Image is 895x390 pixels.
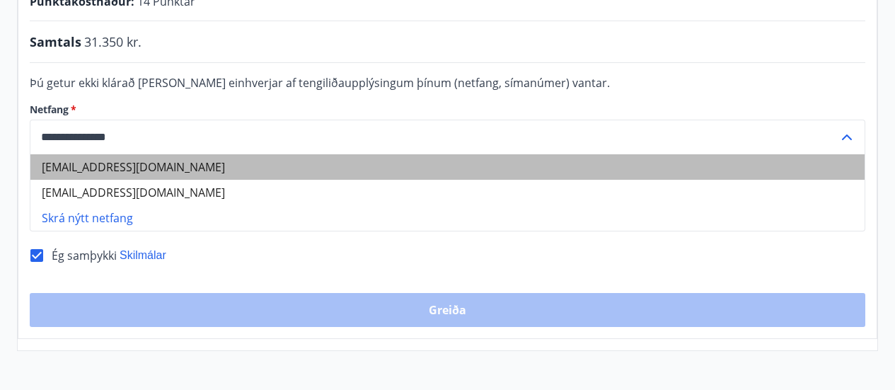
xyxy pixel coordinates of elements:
span: Ég samþykki [52,248,117,263]
span: Skilmálar [120,249,166,261]
button: Skilmálar [120,248,166,263]
span: Þú getur ekki klárað [PERSON_NAME] einhverjar af tengiliðaupplýsingum þínum (netfang, símanúmer) ... [30,75,610,91]
span: Samtals [30,33,81,51]
label: Netfang [30,103,865,117]
span: 31.350 kr. [84,33,142,51]
li: [EMAIL_ADDRESS][DOMAIN_NAME] [30,180,865,205]
li: Skrá nýtt netfang [30,205,865,231]
li: [EMAIL_ADDRESS][DOMAIN_NAME] [30,154,865,180]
